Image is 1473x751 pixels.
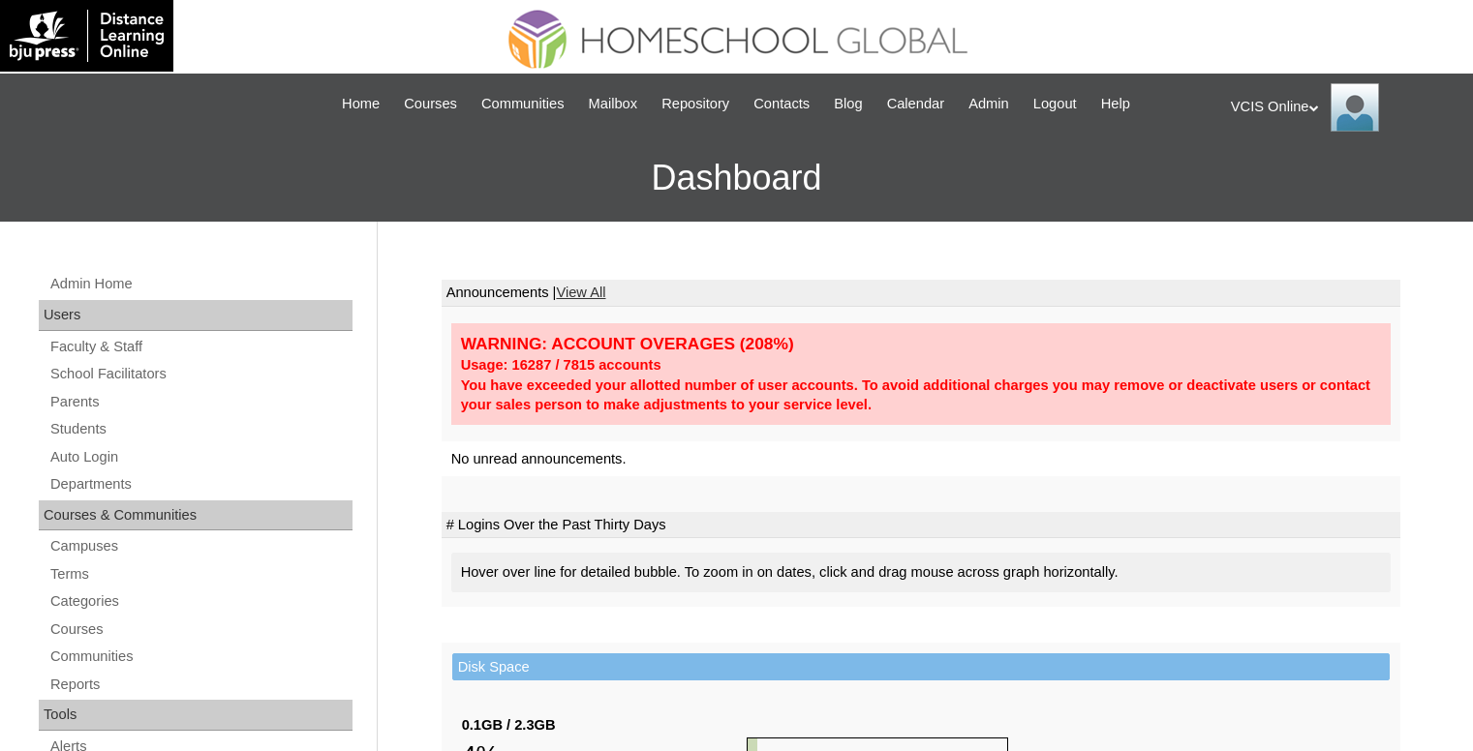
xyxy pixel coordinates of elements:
a: Faculty & Staff [48,335,353,359]
div: 0.1GB / 2.3GB [462,715,747,736]
a: Blog [824,93,872,115]
a: Auto Login [48,445,353,469]
div: Users [39,300,353,331]
img: VCIS Online Admin [1331,83,1379,132]
a: Parents [48,390,353,414]
span: Mailbox [589,93,638,115]
a: View All [556,285,605,300]
a: Repository [652,93,739,115]
a: Students [48,417,353,441]
a: Admin Home [48,272,353,296]
a: Communities [48,645,353,669]
a: School Facilitators [48,362,353,386]
div: WARNING: ACCOUNT OVERAGES (208%) [461,333,1381,355]
span: Logout [1033,93,1077,115]
span: Home [342,93,380,115]
td: Announcements | [442,280,1400,307]
a: Reports [48,673,353,697]
span: Communities [481,93,565,115]
a: Admin [959,93,1019,115]
a: Departments [48,472,353,496]
a: Home [332,93,389,115]
div: VCIS Online [1231,83,1454,132]
a: Calendar [877,93,954,115]
span: Calendar [887,93,944,115]
img: logo-white.png [10,10,164,62]
strong: Usage: 16287 / 7815 accounts [461,357,661,373]
a: Terms [48,562,353,586]
span: Help [1101,93,1130,115]
a: Contacts [744,93,819,115]
td: Disk Space [452,653,1390,681]
div: Tools [39,700,353,731]
span: Admin [968,93,1009,115]
div: Courses & Communities [39,500,353,531]
a: Categories [48,589,353,614]
h3: Dashboard [10,135,1463,222]
a: Help [1091,93,1140,115]
a: Logout [1024,93,1087,115]
span: Courses [404,93,457,115]
td: No unread announcements. [442,441,1400,477]
a: Courses [394,93,467,115]
div: Hover over line for detailed bubble. To zoom in on dates, click and drag mouse across graph horiz... [451,553,1391,592]
td: # Logins Over the Past Thirty Days [442,512,1400,539]
div: You have exceeded your allotted number of user accounts. To avoid additional charges you may remo... [461,375,1381,415]
a: Mailbox [579,93,648,115]
span: Contacts [753,93,810,115]
a: Campuses [48,534,353,558]
a: Communities [472,93,574,115]
span: Repository [661,93,729,115]
a: Courses [48,617,353,642]
span: Blog [834,93,862,115]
